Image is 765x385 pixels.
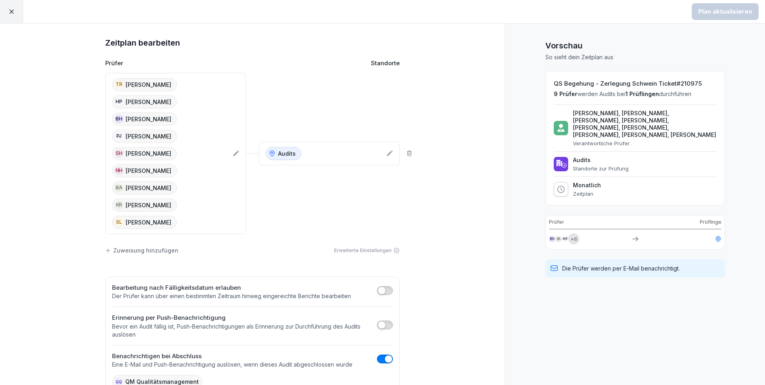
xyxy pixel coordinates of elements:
[105,36,400,49] h1: Zeitplan bearbeiten
[545,53,725,61] p: So sieht dein Zeitplan aus
[115,166,123,175] div: NH
[573,110,717,138] p: [PERSON_NAME], [PERSON_NAME], [PERSON_NAME], [PERSON_NAME], [PERSON_NAME], [PERSON_NAME], [PERSON...
[126,115,171,123] p: [PERSON_NAME]
[562,236,568,242] div: HP
[554,90,717,98] p: werden Audits bei durchführen
[371,59,400,68] p: Standorte
[692,3,759,20] button: Plan aktualisieren
[625,90,659,97] span: 1 Prüflingen
[698,7,752,16] div: Plan aktualisieren
[554,90,577,97] span: 9 Prüfer
[568,233,579,245] div: + 6
[278,149,296,158] p: Audits
[126,218,171,227] p: [PERSON_NAME]
[573,165,629,172] p: Standorte zur Prüfung
[115,98,123,106] div: HP
[545,40,725,52] h1: Vorschau
[555,236,562,242] div: BA
[554,79,717,88] h2: QS Begehung - Zerlegung Schwein Ticket#210975
[105,246,178,255] div: Zuweisung hinzufügen
[126,132,171,140] p: [PERSON_NAME]
[562,264,680,273] p: Die Prüfer werden per E-Mail benachrichtigt.
[573,140,717,146] p: Verantwortliche Prüfer
[115,132,123,140] div: PJ
[112,361,352,369] p: Eine E-Mail und Push-Benachrichtigung auslösen, wenn dieses Audit abgeschlossen wurde
[105,59,123,68] p: Prüfer
[126,184,171,192] p: [PERSON_NAME]
[112,352,352,361] h2: Benachrichtigen bei Abschluss
[126,166,171,175] p: [PERSON_NAME]
[126,80,171,89] p: [PERSON_NAME]
[115,80,123,89] div: TR
[549,236,555,242] div: BH
[115,149,123,158] div: SH
[126,98,171,106] p: [PERSON_NAME]
[573,182,601,189] p: Monatlich
[334,247,400,254] div: Erweiterte Einstellungen
[573,156,629,164] p: Audits
[115,184,123,192] div: BA
[115,115,123,123] div: BH
[126,149,171,158] p: [PERSON_NAME]
[115,201,123,209] div: KR
[700,219,721,226] p: Prüflinge
[126,201,171,209] p: [PERSON_NAME]
[115,218,123,227] div: SL
[112,313,373,323] h2: Erinnerung per Push-Benachrichtigung
[573,190,601,197] p: Zeitplan
[112,283,351,293] h2: Bearbeitung nach Fälligkeitsdatum erlauben
[112,292,351,300] p: Der Prüfer kann über einen bestimmten Zeitraum hinweg eingereichte Berichte bearbeiten
[112,323,373,339] p: Bevor ein Audit fällig ist, Push-Benachrichtigungen als Erinnerung zur Durchführung des Audits au...
[549,219,564,226] p: Prüfer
